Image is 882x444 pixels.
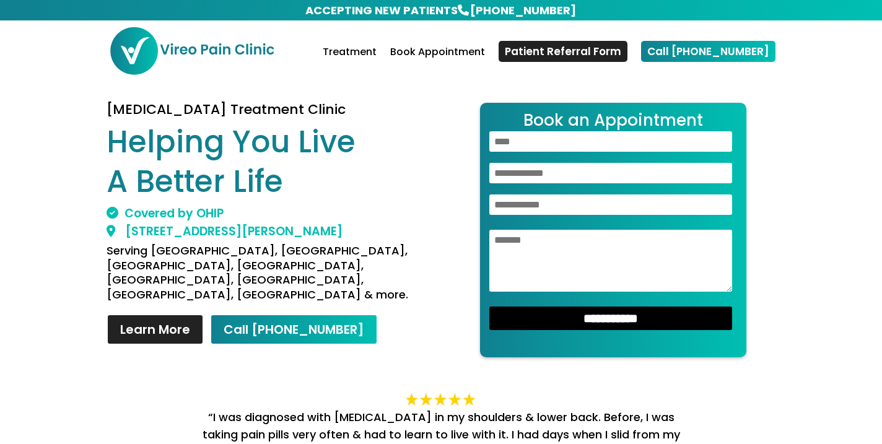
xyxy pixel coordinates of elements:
a: Learn More [107,314,204,345]
a: Patient Referral Form [499,41,627,62]
a: [STREET_ADDRESS][PERSON_NAME] [107,223,343,240]
a: Call [PHONE_NUMBER] [641,41,775,62]
h1: Helping You Live A Better Life [107,123,431,207]
h3: [MEDICAL_DATA] Treatment Clinic [107,103,431,123]
img: Vireo Pain Clinic [109,26,275,76]
a: Book Appointment [390,48,485,77]
img: 5_star-final [404,391,478,408]
h2: Covered by OHIP [107,207,431,225]
h2: Book an Appointment [489,112,737,131]
a: Treatment [323,48,377,77]
h4: Serving [GEOGRAPHIC_DATA], [GEOGRAPHIC_DATA], [GEOGRAPHIC_DATA], [GEOGRAPHIC_DATA], [GEOGRAPHIC_D... [107,243,431,308]
form: Contact form [480,103,746,357]
a: Call [PHONE_NUMBER] [210,314,378,345]
a: [PHONE_NUMBER] [469,1,577,19]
